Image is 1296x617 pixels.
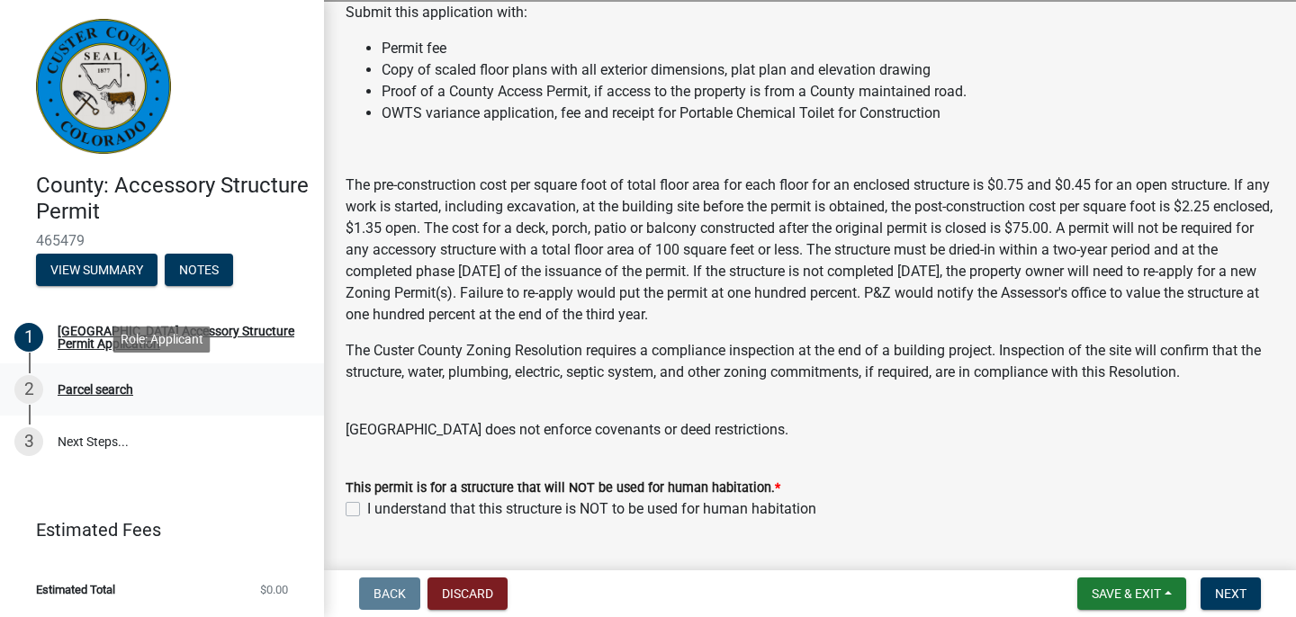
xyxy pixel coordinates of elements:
[7,366,1289,382] div: ???
[7,560,1289,577] div: JOURNAL
[427,577,508,610] button: Discard
[7,528,1289,544] div: BOOK
[7,201,1289,218] div: Add Outline Template
[367,498,816,520] label: I understand that this structure is NOT to be used for human habitation
[7,463,1289,479] div: CANCEL
[58,383,133,396] div: Parcel search
[1201,577,1261,610] button: Next
[346,174,1274,326] p: The pre-construction cost per square foot of total floor area for each floor for an enclosed stru...
[1092,586,1161,601] span: Save & Exit
[382,59,1274,81] li: Copy of scaled floor plans with all exterior dimensions, plat plan and elevation drawing
[7,431,1289,447] div: Move to ...
[7,315,1289,331] div: TODO: put dlg title
[7,104,1289,121] div: Rename
[382,38,1274,59] li: Permit fee
[7,266,1289,282] div: Newspaper
[7,7,1289,23] div: Sort A > Z
[36,173,310,225] h4: County: Accessory Structure Permit
[7,544,1289,560] div: WEBSITE
[7,479,1289,496] div: MOVE
[14,323,43,352] div: 1
[14,375,43,404] div: 2
[36,19,171,154] img: Custer County, Colorado
[7,282,1289,299] div: Television/Radio
[113,326,211,353] div: Role: Applicant
[7,234,1289,250] div: Journal
[58,325,295,350] div: [GEOGRAPHIC_DATA] Accessory Structure Permit Application
[346,2,1274,23] p: Submit this application with:
[7,415,1289,431] div: DELETE
[36,584,115,595] span: Estimated Total
[7,250,1289,266] div: Magazine
[346,398,1274,441] p: [GEOGRAPHIC_DATA] does not enforce covenants or deed restrictions.
[382,81,1274,103] li: Proof of a County Access Permit, if access to the property is from a County maintained road.
[260,584,288,595] span: $0.00
[36,264,157,278] wm-modal-confirm: Summary
[36,232,288,249] span: 465479
[346,482,780,495] label: This permit is for a structure that will NOT be used for human habitation.
[7,577,1289,593] div: MORE
[7,593,166,612] input: Search sources
[7,218,1289,234] div: Search for Source
[1215,586,1246,601] span: Next
[7,382,1289,398] div: This outline has no content. Would you like to delete it?
[7,496,1289,512] div: New source
[14,512,295,548] a: Estimated Fees
[36,254,157,286] button: View Summary
[359,577,420,610] button: Back
[14,427,43,456] div: 3
[7,56,1289,72] div: Delete
[7,23,1289,40] div: Sort New > Old
[7,153,1289,169] div: Rename Outline
[1077,577,1186,610] button: Save & Exit
[382,103,1274,124] li: OWTS variance application, fee and receipt for Portable Chemical Toilet for Construction
[7,72,1289,88] div: Options
[7,447,1289,463] div: Home
[7,185,1289,201] div: Print
[7,88,1289,104] div: Sign out
[7,169,1289,185] div: Download
[7,299,1289,315] div: Visual Art
[7,121,1289,137] div: Move To ...
[7,512,1289,528] div: SAVE
[7,40,1289,56] div: Move To ...
[7,350,1289,366] div: CANCEL
[7,398,1289,415] div: SAVE AND GO HOME
[373,586,406,601] span: Back
[7,137,1289,153] div: Delete
[165,264,233,278] wm-modal-confirm: Notes
[346,340,1274,383] p: The Custer County Zoning Resolution requires a compliance inspection at the end of a building pro...
[165,254,233,286] button: Notes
